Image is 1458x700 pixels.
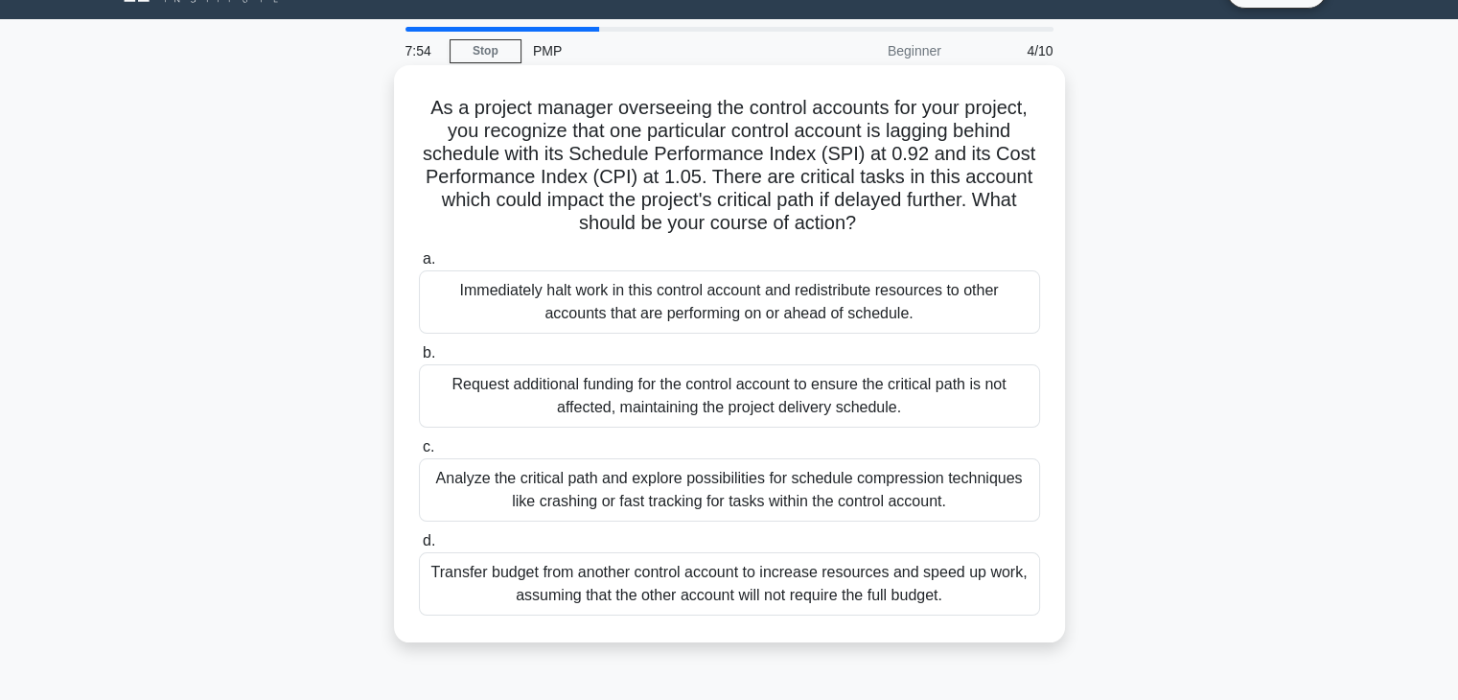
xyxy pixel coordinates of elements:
div: 4/10 [953,32,1065,70]
div: PMP [521,32,785,70]
div: Analyze the critical path and explore possibilities for schedule compression techniques like cras... [419,458,1040,522]
span: a. [423,250,435,267]
span: d. [423,532,435,548]
a: Stop [450,39,521,63]
div: Transfer budget from another control account to increase resources and speed up work, assuming th... [419,552,1040,616]
span: b. [423,344,435,361]
div: Immediately halt work in this control account and redistribute resources to other accounts that a... [419,270,1040,334]
div: 7:54 [394,32,450,70]
h5: As a project manager overseeing the control accounts for your project, you recognize that one par... [417,96,1042,236]
div: Request additional funding for the control account to ensure the critical path is not affected, m... [419,364,1040,428]
span: c. [423,438,434,455]
div: Beginner [785,32,953,70]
